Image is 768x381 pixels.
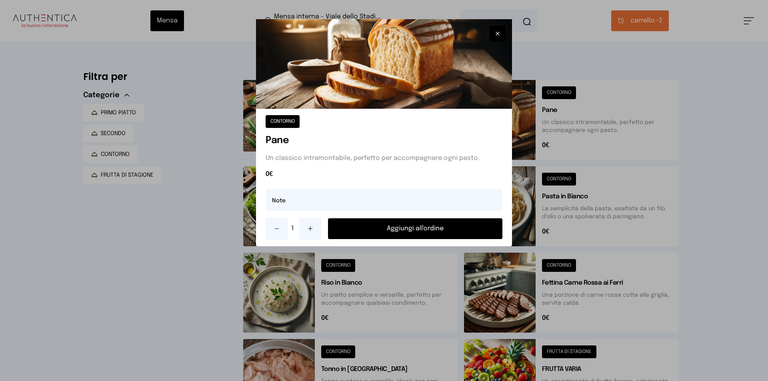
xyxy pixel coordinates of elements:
[266,170,502,179] span: 0€
[291,224,296,233] span: 1
[266,154,502,163] p: Un classico intramontabile, perfetto per accompagnare ogni pasto.
[266,134,502,147] h1: Pane
[328,218,502,239] button: Aggiungi all'ordine
[266,115,300,128] button: CONTORNO
[256,19,512,109] img: Pane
